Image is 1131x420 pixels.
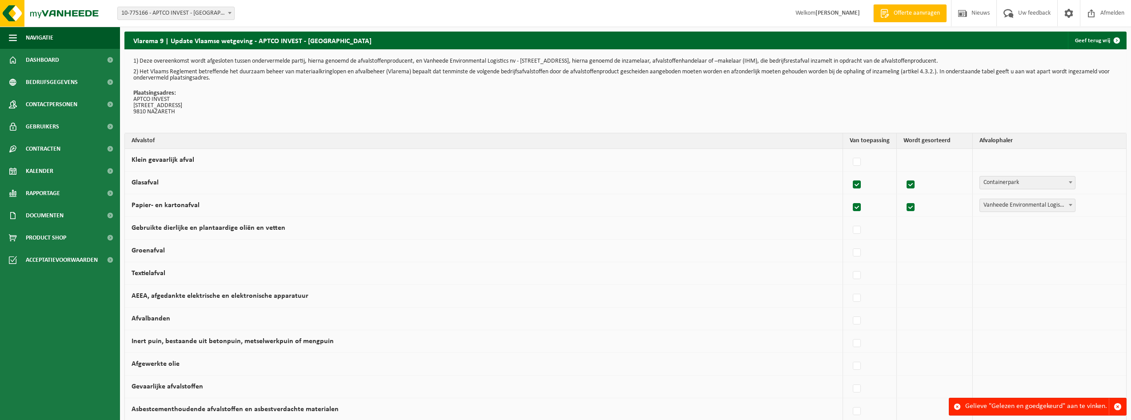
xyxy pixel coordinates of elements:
[979,199,1075,212] span: Vanheede Environmental Logistics
[132,360,180,368] label: Afgewerkte olie
[132,247,165,254] label: Groenafval
[979,176,1075,189] span: Containerpark
[980,199,1075,212] span: Vanheede Environmental Logistics
[843,133,897,149] th: Van toepassing
[26,93,77,116] span: Contactpersonen
[26,116,59,138] span: Gebruikers
[891,9,942,18] span: Offerte aanvragen
[118,7,234,20] span: 10-775166 - APTCO INVEST - NAZARETH
[133,58,1118,64] p: 1) Deze overeenkomst wordt afgesloten tussen ondervermelde partij, hierna genoemd de afvalstoffen...
[26,138,60,160] span: Contracten
[132,202,200,209] label: Papier- en kartonafval
[965,398,1109,415] div: Gelieve "Gelezen en goedgekeurd" aan te vinken.
[132,292,308,300] label: AEEA, afgedankte elektrische en elektronische apparatuur
[132,315,170,322] label: Afvalbanden
[132,338,334,345] label: Inert puin, bestaande uit betonpuin, metselwerkpuin of mengpuin
[26,49,59,71] span: Dashboard
[133,90,1118,115] p: APTCO INVEST [STREET_ADDRESS] 9810 NAZARETH
[26,27,53,49] span: Navigatie
[132,224,285,232] label: Gebruikte dierlijke en plantaardige oliën en vetten
[26,160,53,182] span: Kalender
[132,383,203,390] label: Gevaarlijke afvalstoffen
[125,133,843,149] th: Afvalstof
[132,270,165,277] label: Textielafval
[133,69,1118,81] p: 2) Het Vlaams Reglement betreffende het duurzaam beheer van materiaalkringlopen en afvalbeheer (V...
[26,71,78,93] span: Bedrijfsgegevens
[980,176,1075,189] span: Containerpark
[26,182,60,204] span: Rapportage
[973,133,1126,149] th: Afvalophaler
[1068,32,1126,49] a: Geef terug vrij
[117,7,235,20] span: 10-775166 - APTCO INVEST - NAZARETH
[132,179,159,186] label: Glasafval
[26,249,98,271] span: Acceptatievoorwaarden
[815,10,860,16] strong: [PERSON_NAME]
[873,4,947,22] a: Offerte aanvragen
[132,156,194,164] label: Klein gevaarlijk afval
[133,90,176,96] strong: Plaatsingsadres:
[897,133,973,149] th: Wordt gesorteerd
[26,204,64,227] span: Documenten
[124,32,380,49] h2: Vlarema 9 | Update Vlaamse wetgeving - APTCO INVEST - [GEOGRAPHIC_DATA]
[132,406,339,413] label: Asbestcementhoudende afvalstoffen en asbestverdachte materialen
[26,227,66,249] span: Product Shop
